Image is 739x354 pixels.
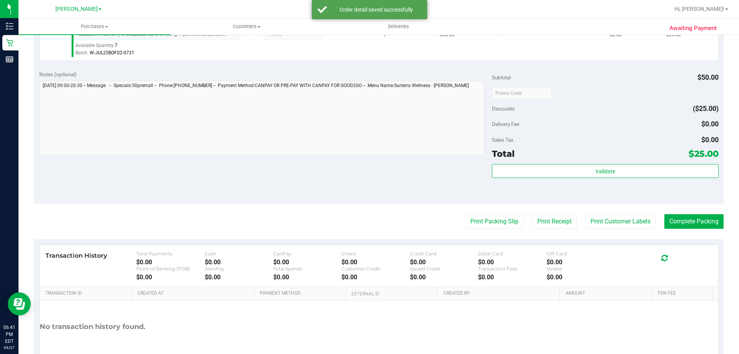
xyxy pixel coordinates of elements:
[137,290,251,297] a: Created At
[547,251,615,257] div: Gift Card
[566,290,649,297] a: Amount
[478,273,547,281] div: $0.00
[532,214,577,229] button: Print Receipt
[331,6,421,13] div: Order detail saved successfully
[39,71,77,77] span: Notes (optional)
[75,50,89,55] span: Batch:
[273,258,342,266] div: $0.00
[341,273,410,281] div: $0.00
[18,18,171,35] a: Purchases
[701,120,719,128] span: $0.00
[75,40,249,55] div: Available Quantity:
[273,266,342,272] div: Total Spendr
[410,266,478,272] div: Issued Credit
[205,258,273,266] div: $0.00
[378,23,420,30] span: Deliveries
[410,273,478,281] div: $0.00
[341,258,410,266] div: $0.00
[664,214,724,229] button: Complete Packing
[323,18,475,35] a: Deliveries
[6,39,13,47] inline-svg: Retail
[6,55,13,63] inline-svg: Reports
[547,273,615,281] div: $0.00
[492,102,515,116] span: Discounts
[8,292,31,315] iframe: Resource center
[492,87,552,99] input: Promo Code
[689,148,719,159] span: $25.00
[465,214,523,229] button: Print Packing Slip
[410,258,478,266] div: $0.00
[657,290,709,297] a: Txn Fee
[40,301,145,353] div: No transaction history found.
[341,251,410,257] div: Check
[410,251,478,257] div: Credit Card
[90,50,134,55] span: W-JUL25BOF02-0731
[697,73,719,81] span: $50.00
[701,136,719,144] span: $0.00
[205,273,273,281] div: $0.00
[260,290,343,297] a: Payment Method
[595,168,615,174] span: Validate
[492,137,513,143] span: Sales Tax
[171,23,322,30] span: Customers
[136,251,205,257] div: Total Payments
[273,251,342,257] div: CanPay
[693,104,719,112] span: ($25.00)
[115,43,117,48] span: 7
[547,258,615,266] div: $0.00
[443,290,557,297] a: Created By
[136,266,205,272] div: Point of Banking (POB)
[171,18,323,35] a: Customers
[547,266,615,272] div: Voided
[136,258,205,266] div: $0.00
[45,290,129,297] a: Transaction ID
[492,74,511,81] span: Subtotal
[6,22,13,30] inline-svg: Inventory
[205,266,273,272] div: AeroPay
[478,266,547,272] div: Transaction Fees
[585,214,655,229] button: Print Customer Labels
[18,23,171,30] span: Purchases
[3,345,15,351] p: 09/27
[136,273,205,281] div: $0.00
[205,251,273,257] div: Cash
[341,266,410,272] div: Customer Credit
[492,148,515,159] span: Total
[492,164,718,178] button: Validate
[669,24,717,33] span: Awaiting Payment
[345,287,437,301] th: External ID
[55,6,98,12] span: [PERSON_NAME]
[478,258,547,266] div: $0.00
[674,6,724,12] span: Hi, [PERSON_NAME]!
[273,273,342,281] div: $0.00
[3,324,15,345] p: 06:41 PM EDT
[478,251,547,257] div: Debit Card
[492,121,519,127] span: Delivery Fee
